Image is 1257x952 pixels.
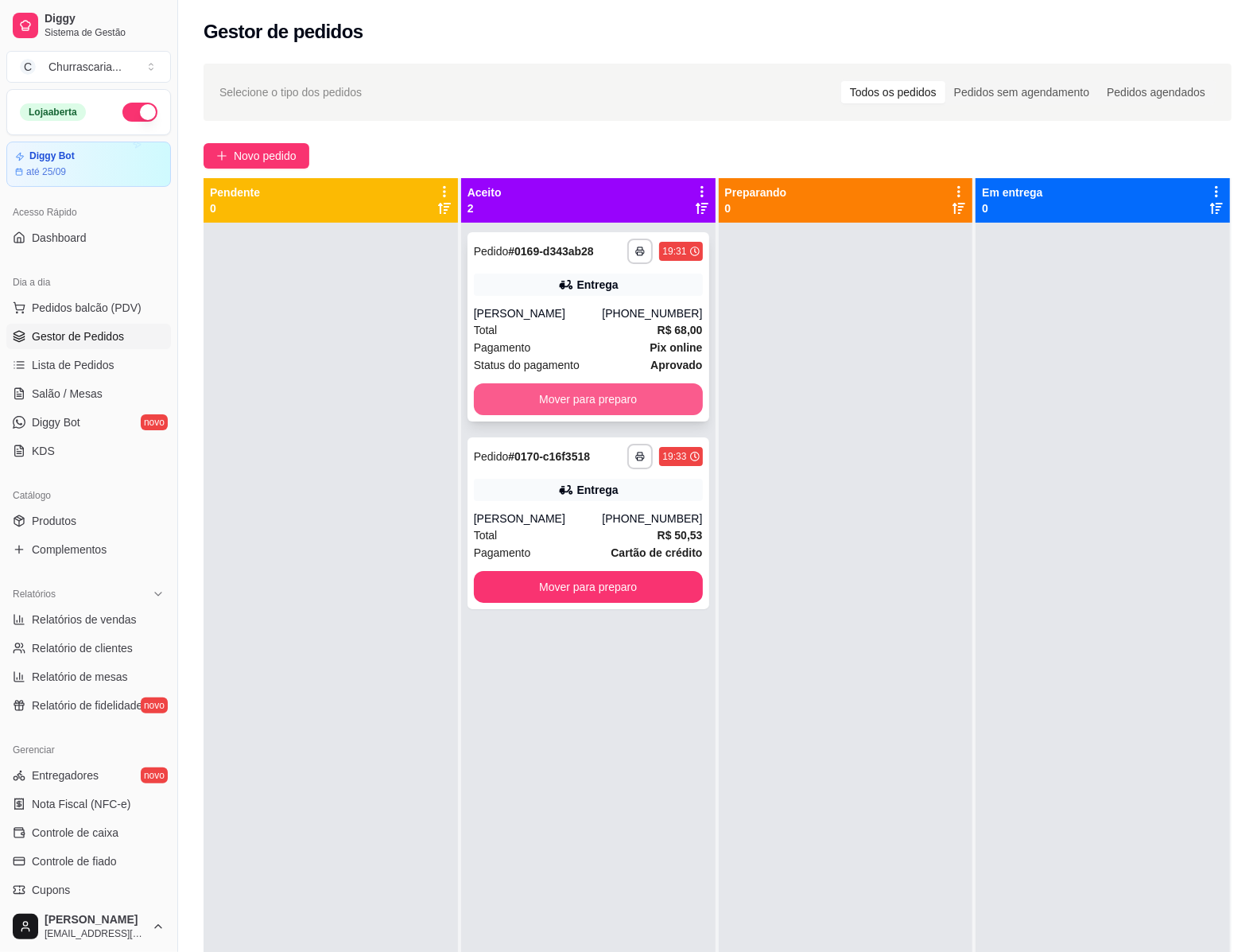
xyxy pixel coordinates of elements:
span: Status do pagamento [474,356,580,374]
div: [PHONE_NUMBER] [602,511,702,527]
div: Catálogo [6,483,171,508]
button: Mover para preparo [474,383,703,415]
span: Relatório de clientes [32,640,133,656]
span: Salão / Mesas [32,386,103,402]
div: Loja aberta [20,103,86,121]
p: Em entrega [982,185,1042,200]
strong: Cartão de crédito [611,546,702,559]
span: Pagamento [474,544,531,561]
span: Novo pedido [234,147,297,165]
button: Novo pedido [204,143,309,169]
span: Dashboard [32,230,87,246]
p: Pendente [210,185,260,200]
strong: # 0169-d343ab28 [508,245,593,258]
div: Pedidos sem agendamento [945,81,1098,103]
span: Total [474,527,498,544]
span: Pagamento [474,339,531,356]
a: Relatório de fidelidadenovo [6,693,171,718]
strong: R$ 68,00 [658,324,703,336]
a: Relatório de mesas [6,664,171,690]
span: [PERSON_NAME] [45,913,145,927]
a: Controle de fiado [6,849,171,874]
a: Diggy Botnovo [6,410,171,435]
div: Churrascaria ... [48,59,122,75]
strong: aprovado [650,359,702,371]
button: Pedidos balcão (PDV) [6,295,171,321]
div: [PHONE_NUMBER] [602,305,702,321]
strong: R$ 50,53 [658,529,703,542]
a: Nota Fiscal (NFC-e) [6,791,171,817]
span: Total [474,321,498,339]
span: C [20,59,36,75]
span: Complementos [32,542,107,558]
a: Dashboard [6,225,171,251]
a: Gestor de Pedidos [6,324,171,349]
p: Aceito [467,185,502,200]
span: Pedido [474,450,509,463]
a: Relatórios de vendas [6,607,171,632]
p: 0 [725,200,787,216]
a: KDS [6,438,171,464]
div: Todos os pedidos [841,81,945,103]
span: Cupons [32,882,70,898]
div: Entrega [577,482,619,498]
strong: # 0170-c16f3518 [508,450,590,463]
button: Mover para preparo [474,571,703,603]
p: 0 [210,200,260,216]
p: 0 [982,200,1042,216]
a: Produtos [6,508,171,534]
div: Dia a dia [6,270,171,295]
span: plus [216,150,227,161]
span: Produtos [32,513,76,529]
article: até 25/09 [26,165,66,178]
div: [PERSON_NAME] [474,511,603,527]
div: 19:31 [662,245,686,258]
a: DiggySistema de Gestão [6,6,171,45]
button: [PERSON_NAME][EMAIL_ADDRESS][DOMAIN_NAME] [6,907,171,946]
a: Salão / Mesas [6,381,171,406]
span: Pedido [474,245,509,258]
span: Relatórios de vendas [32,612,137,628]
p: 2 [467,200,502,216]
span: Relatório de fidelidade [32,697,142,713]
span: Gestor de Pedidos [32,328,124,344]
div: Gerenciar [6,737,171,763]
span: Diggy [45,12,165,26]
p: Preparando [725,185,787,200]
div: Acesso Rápido [6,200,171,225]
a: Lista de Pedidos [6,352,171,378]
button: Select a team [6,51,171,83]
article: Diggy Bot [29,150,75,162]
a: Diggy Botaté 25/09 [6,142,171,187]
div: Entrega [577,277,619,293]
span: KDS [32,443,55,459]
button: Alterar Status [122,103,157,122]
span: Controle de fiado [32,853,117,869]
div: Pedidos agendados [1098,81,1214,103]
a: Entregadoresnovo [6,763,171,788]
span: Pedidos balcão (PDV) [32,300,142,316]
span: Relatórios [13,588,56,600]
a: Complementos [6,537,171,562]
span: [EMAIL_ADDRESS][DOMAIN_NAME] [45,927,145,940]
h2: Gestor de pedidos [204,19,363,45]
span: Controle de caixa [32,825,118,841]
span: Nota Fiscal (NFC-e) [32,796,130,812]
span: Selecione o tipo dos pedidos [219,84,362,101]
a: Cupons [6,877,171,903]
a: Controle de caixa [6,820,171,845]
div: [PERSON_NAME] [474,305,603,321]
span: Entregadores [32,767,99,783]
a: Relatório de clientes [6,635,171,661]
span: Relatório de mesas [32,669,128,685]
div: 19:33 [662,450,686,463]
strong: Pix online [650,341,702,354]
span: Lista de Pedidos [32,357,114,373]
span: Sistema de Gestão [45,26,165,39]
span: Diggy Bot [32,414,80,430]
